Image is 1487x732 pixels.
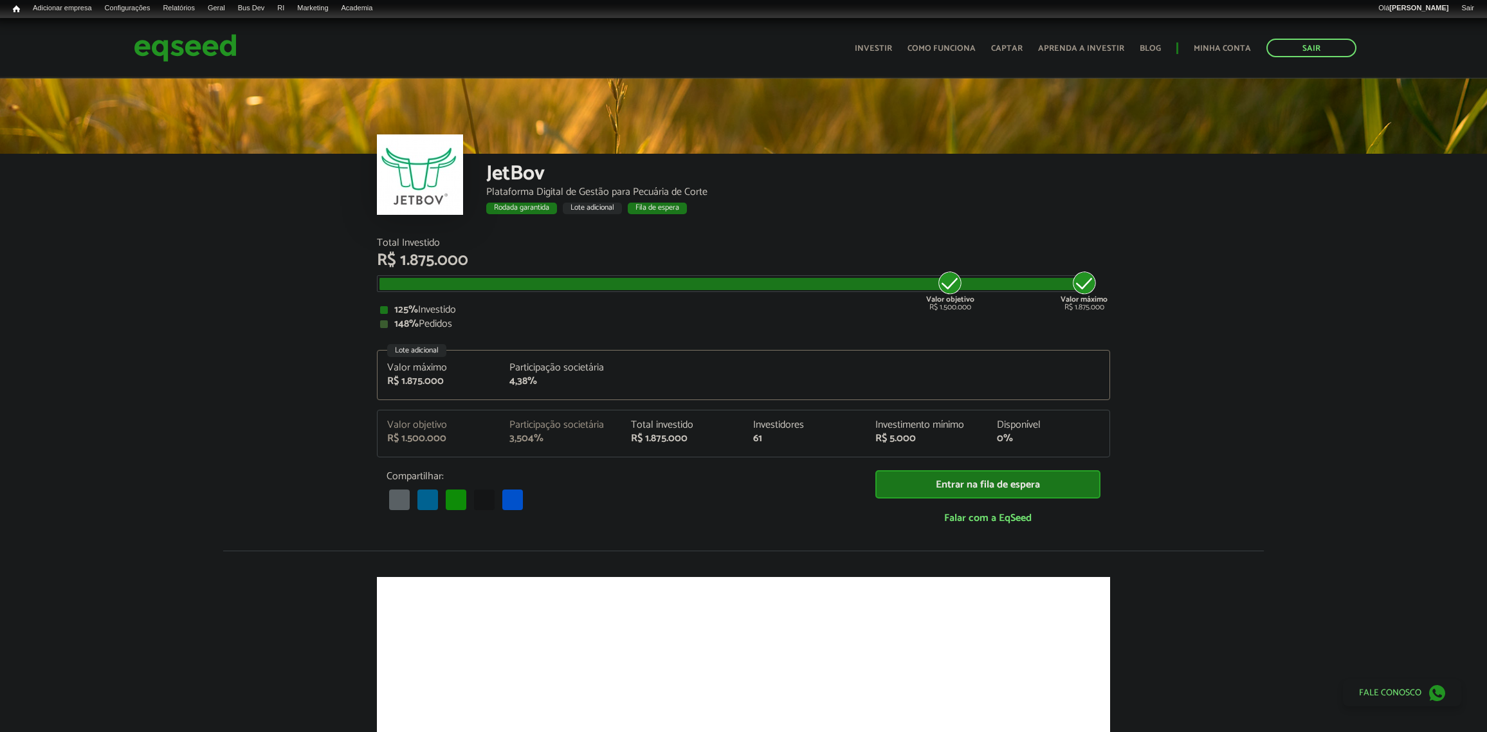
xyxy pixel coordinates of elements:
a: RI [271,3,291,14]
a: Falar com a EqSeed [875,505,1100,531]
strong: 125% [394,301,418,318]
div: Disponível [997,420,1100,430]
div: Pedidos [380,319,1107,329]
div: R$ 1.500.000 [387,434,490,444]
div: Lote adicional [387,344,446,357]
div: R$ 1.500.000 [926,270,974,311]
div: R$ 1.875.000 [377,252,1110,269]
div: Valor máximo [387,363,490,373]
div: R$ 1.875.000 [631,434,734,444]
a: Geral [201,3,232,14]
img: EqSeed [134,31,237,65]
a: Configurações [98,3,157,14]
div: 4,38% [509,376,612,387]
div: Investidores [753,420,856,430]
a: WhatsApp [443,489,469,510]
a: Sair [1266,39,1356,57]
div: Participação societária [509,363,612,373]
a: Como funciona [908,44,976,53]
a: Sair [1455,3,1481,14]
div: Valor objetivo [387,420,490,430]
a: Entrar na fila de espera [875,470,1100,499]
div: 61 [753,434,856,444]
a: Share [500,489,525,510]
div: R$ 1.875.000 [1061,270,1108,311]
a: Início [6,3,26,15]
span: Início [13,5,20,14]
a: Bus Dev [232,3,271,14]
div: Rodada garantida [486,203,557,214]
a: X [471,489,497,510]
strong: [PERSON_NAME] [1389,4,1448,12]
a: Olá[PERSON_NAME] [1372,3,1455,14]
div: Fila de espera [628,203,687,214]
div: JetBov [486,163,1110,187]
a: Email [387,489,412,510]
a: Minha conta [1194,44,1251,53]
a: Fale conosco [1343,679,1461,706]
div: Total investido [631,420,734,430]
strong: Valor objetivo [926,293,974,306]
a: Relatórios [156,3,201,14]
div: R$ 1.875.000 [387,376,490,387]
div: Investimento mínimo [875,420,978,430]
a: Academia [335,3,379,14]
a: Investir [855,44,892,53]
strong: 148% [394,315,419,333]
div: Total Investido [377,238,1110,248]
a: Adicionar empresa [26,3,98,14]
div: 0% [997,434,1100,444]
div: R$ 5.000 [875,434,978,444]
a: Marketing [291,3,334,14]
strong: Valor máximo [1061,293,1108,306]
div: Lote adicional [563,203,622,214]
div: Participação societária [509,420,612,430]
a: Aprenda a investir [1038,44,1124,53]
a: LinkedIn [415,489,441,510]
p: Compartilhar: [387,470,856,482]
a: Captar [991,44,1023,53]
div: 3,504% [509,434,612,444]
a: Blog [1140,44,1161,53]
div: Plataforma Digital de Gestão para Pecuária de Corte [486,187,1110,197]
div: Investido [380,305,1107,315]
